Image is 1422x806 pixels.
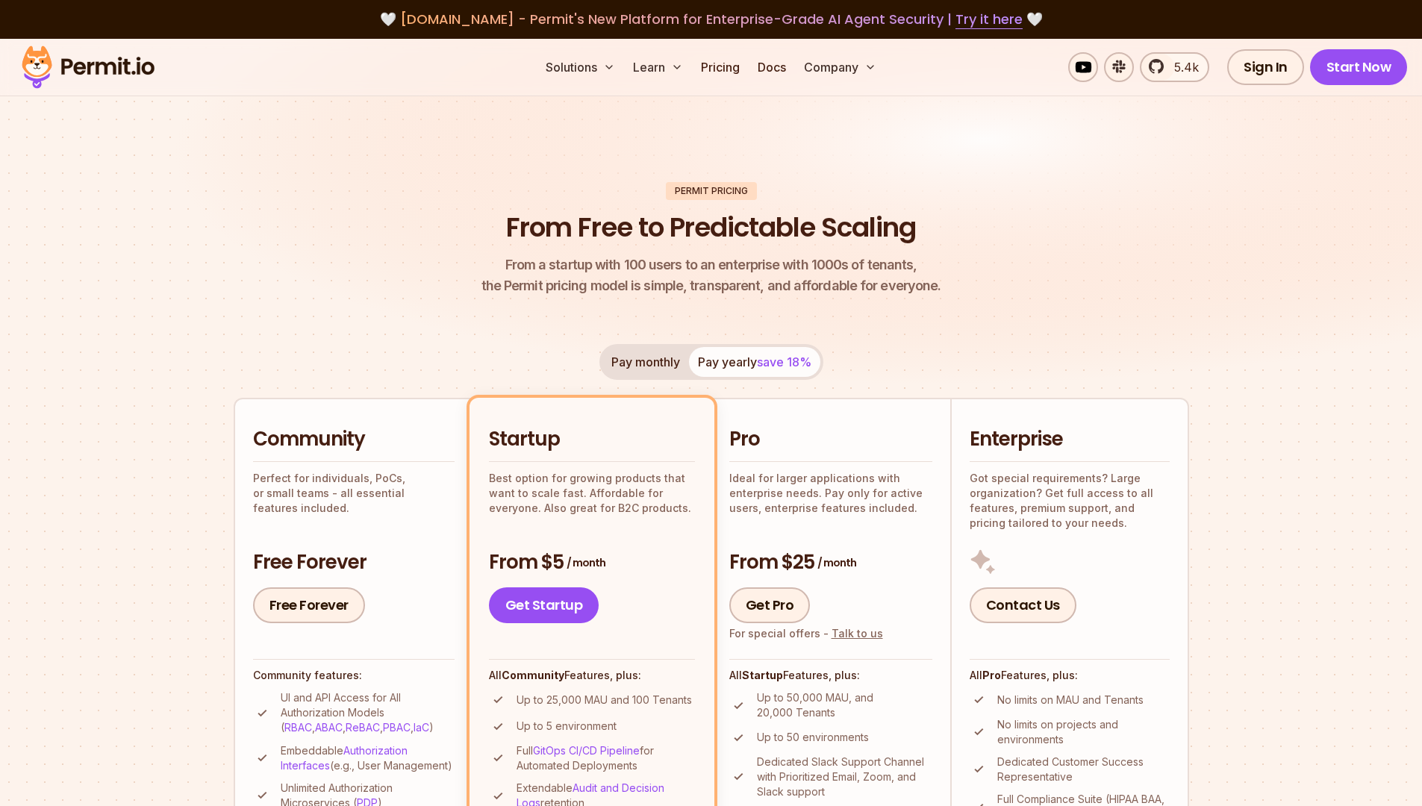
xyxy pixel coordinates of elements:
p: Embeddable (e.g., User Management) [281,743,455,773]
h3: From $25 [729,549,932,576]
a: Free Forever [253,587,365,623]
p: Perfect for individuals, PoCs, or small teams - all essential features included. [253,471,455,516]
p: Up to 50,000 MAU, and 20,000 Tenants [757,690,932,720]
h1: From Free to Predictable Scaling [506,209,916,246]
a: Authorization Interfaces [281,744,408,772]
p: Best option for growing products that want to scale fast. Affordable for everyone. Also great for... [489,471,695,516]
p: Up to 25,000 MAU and 100 Tenants [517,693,692,707]
h2: Startup [489,426,695,453]
a: 5.4k [1140,52,1209,82]
div: Permit Pricing [666,182,757,200]
h4: All Features, plus: [489,668,695,683]
h3: Free Forever [253,549,455,576]
span: / month [817,555,856,570]
a: Docs [752,52,792,82]
a: Contact Us [970,587,1076,623]
a: Get Pro [729,587,811,623]
a: Start Now [1310,49,1408,85]
p: UI and API Access for All Authorization Models ( , , , , ) [281,690,455,735]
button: Learn [627,52,689,82]
p: Up to 50 environments [757,730,869,745]
p: Dedicated Slack Support Channel with Prioritized Email, Zoom, and Slack support [757,755,932,799]
h4: Community features: [253,668,455,683]
p: No limits on MAU and Tenants [997,693,1144,707]
a: GitOps CI/CD Pipeline [533,744,640,757]
h4: All Features, plus: [729,668,932,683]
a: ABAC [315,721,343,734]
h4: All Features, plus: [970,668,1170,683]
button: Solutions [540,52,621,82]
h2: Enterprise [970,426,1170,453]
p: Ideal for larger applications with enterprise needs. Pay only for active users, enterprise featur... [729,471,932,516]
a: RBAC [284,721,312,734]
button: Pay monthly [602,347,689,377]
button: Company [798,52,882,82]
a: IaC [414,721,429,734]
span: 5.4k [1165,58,1199,76]
span: / month [567,555,605,570]
a: Try it here [955,10,1023,29]
a: Pricing [695,52,746,82]
a: Talk to us [832,627,883,640]
h3: From $5 [489,549,695,576]
span: From a startup with 100 users to an enterprise with 1000s of tenants, [481,254,941,275]
p: Full for Automated Deployments [517,743,695,773]
img: Permit logo [15,42,161,93]
p: the Permit pricing model is simple, transparent, and affordable for everyone. [481,254,941,296]
strong: Community [502,669,564,681]
div: 🤍 🤍 [36,9,1386,30]
p: Dedicated Customer Success Representative [997,755,1170,784]
a: Get Startup [489,587,599,623]
span: [DOMAIN_NAME] - Permit's New Platform for Enterprise-Grade AI Agent Security | [400,10,1023,28]
strong: Pro [982,669,1001,681]
a: Sign In [1227,49,1304,85]
h2: Community [253,426,455,453]
a: PBAC [383,721,411,734]
p: Got special requirements? Large organization? Get full access to all features, premium support, a... [970,471,1170,531]
h2: Pro [729,426,932,453]
a: ReBAC [346,721,380,734]
p: Up to 5 environment [517,719,617,734]
strong: Startup [742,669,783,681]
p: No limits on projects and environments [997,717,1170,747]
div: For special offers - [729,626,883,641]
